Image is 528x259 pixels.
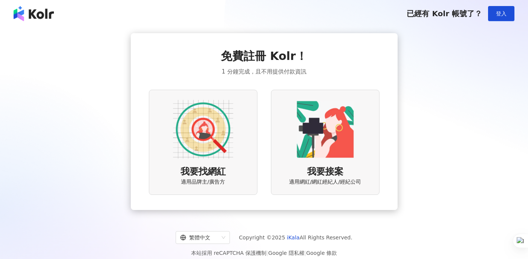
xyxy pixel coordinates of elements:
[239,233,352,242] span: Copyright © 2025 All Rights Reserved.
[289,178,361,186] span: 適用網紅/網紅經紀人/經紀公司
[14,6,54,21] img: logo
[496,11,507,17] span: 登入
[268,250,305,256] a: Google 隱私權
[181,178,225,186] span: 適用品牌主/廣告方
[306,250,337,256] a: Google 條款
[222,67,306,76] span: 1 分鐘完成，且不用提供付款資訊
[295,99,355,159] img: KOL identity option
[181,166,226,178] span: 我要找網紅
[307,166,343,178] span: 我要接案
[191,248,337,257] span: 本站採用 reCAPTCHA 保護機制
[173,99,233,159] img: AD identity option
[407,9,482,18] span: 已經有 Kolr 帳號了？
[305,250,306,256] span: |
[266,250,268,256] span: |
[287,234,300,241] a: iKala
[488,6,514,21] button: 登入
[221,48,307,64] span: 免費註冊 Kolr！
[180,231,219,244] div: 繁體中文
